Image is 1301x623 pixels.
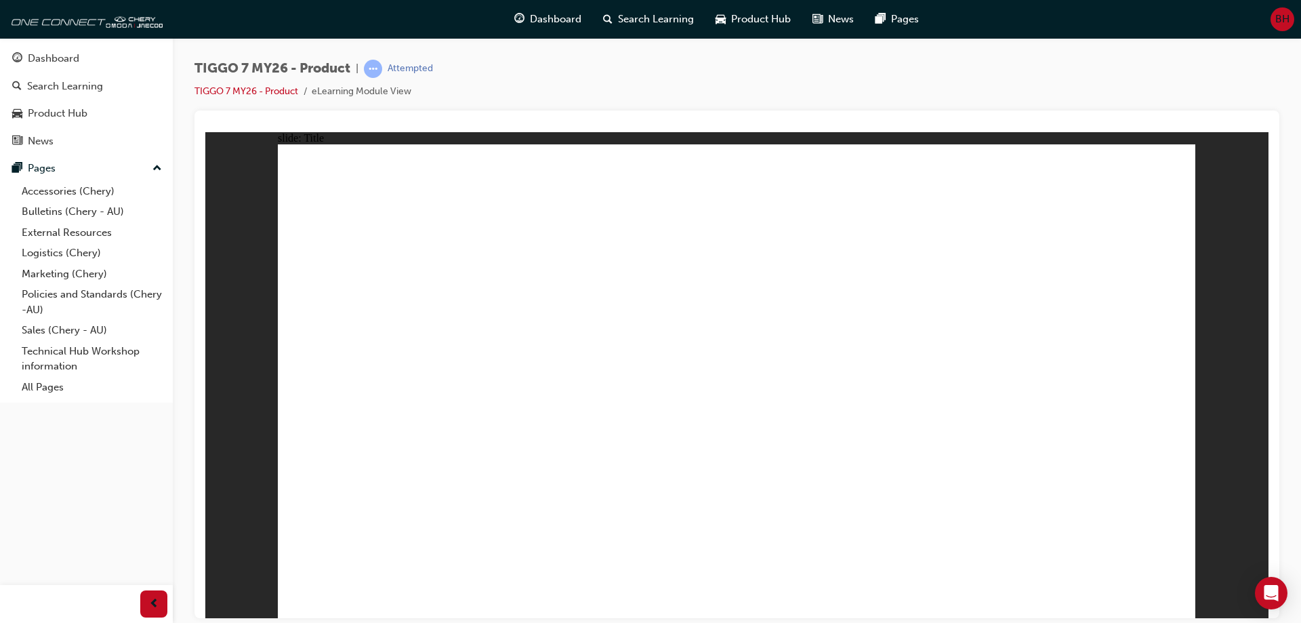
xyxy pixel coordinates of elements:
[5,129,167,154] a: News
[12,53,22,65] span: guage-icon
[1271,7,1294,31] button: BH
[716,11,726,28] span: car-icon
[16,243,167,264] a: Logistics (Chery)
[7,5,163,33] img: oneconnect
[28,106,87,121] div: Product Hub
[12,81,22,93] span: search-icon
[28,134,54,149] div: News
[388,62,433,75] div: Attempted
[802,5,865,33] a: news-iconNews
[194,85,298,97] a: TIGGO 7 MY26 - Product
[16,222,167,243] a: External Resources
[16,264,167,285] a: Marketing (Chery)
[603,11,613,28] span: search-icon
[891,12,919,27] span: Pages
[27,79,103,94] div: Search Learning
[514,11,524,28] span: guage-icon
[530,12,581,27] span: Dashboard
[812,11,823,28] span: news-icon
[312,84,411,100] li: eLearning Module View
[5,46,167,71] a: Dashboard
[618,12,694,27] span: Search Learning
[5,43,167,156] button: DashboardSearch LearningProduct HubNews
[16,377,167,398] a: All Pages
[731,12,791,27] span: Product Hub
[5,156,167,181] button: Pages
[28,161,56,176] div: Pages
[705,5,802,33] a: car-iconProduct Hub
[503,5,592,33] a: guage-iconDashboard
[12,136,22,148] span: news-icon
[149,596,159,613] span: prev-icon
[12,163,22,175] span: pages-icon
[364,60,382,78] span: learningRecordVerb_ATTEMPT-icon
[875,11,886,28] span: pages-icon
[1275,12,1289,27] span: BH
[16,320,167,341] a: Sales (Chery - AU)
[28,51,79,66] div: Dashboard
[16,341,167,377] a: Technical Hub Workshop information
[865,5,930,33] a: pages-iconPages
[16,181,167,202] a: Accessories (Chery)
[828,12,854,27] span: News
[5,101,167,126] a: Product Hub
[16,284,167,320] a: Policies and Standards (Chery -AU)
[356,61,358,77] span: |
[5,74,167,99] a: Search Learning
[152,160,162,178] span: up-icon
[1255,577,1287,609] div: Open Intercom Messenger
[194,61,350,77] span: TIGGO 7 MY26 - Product
[16,201,167,222] a: Bulletins (Chery - AU)
[592,5,705,33] a: search-iconSearch Learning
[12,108,22,120] span: car-icon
